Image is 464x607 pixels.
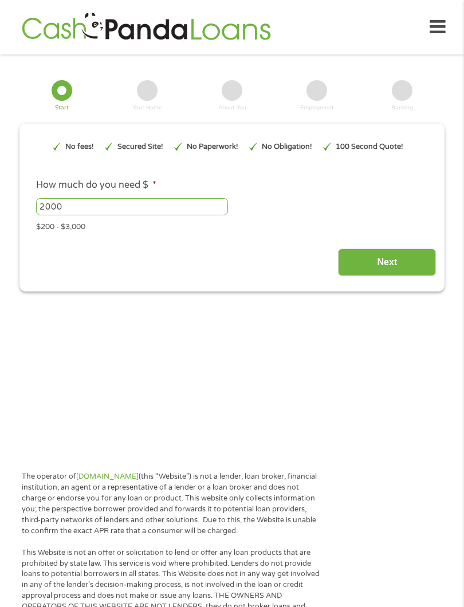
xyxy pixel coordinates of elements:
[187,141,238,152] p: No Paperwork!
[36,179,156,191] label: How much do you need $
[262,141,312,152] p: No Obligation!
[218,105,246,111] div: About You
[338,249,436,277] input: Next
[65,141,94,152] p: No fees!
[336,141,403,152] p: 100 Second Quote!
[22,471,320,536] p: The operator of (this “Website”) is not a lender, loan broker, financial institution, an agent or...
[117,141,163,152] p: Secured Site!
[132,105,162,111] div: Your Home
[300,105,334,111] div: Employment
[18,11,274,44] img: GetLoanNow Logo
[391,105,413,111] div: Banking
[36,218,428,233] div: $200 - $3,000
[55,105,69,111] div: Start
[76,472,139,481] a: [DOMAIN_NAME]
